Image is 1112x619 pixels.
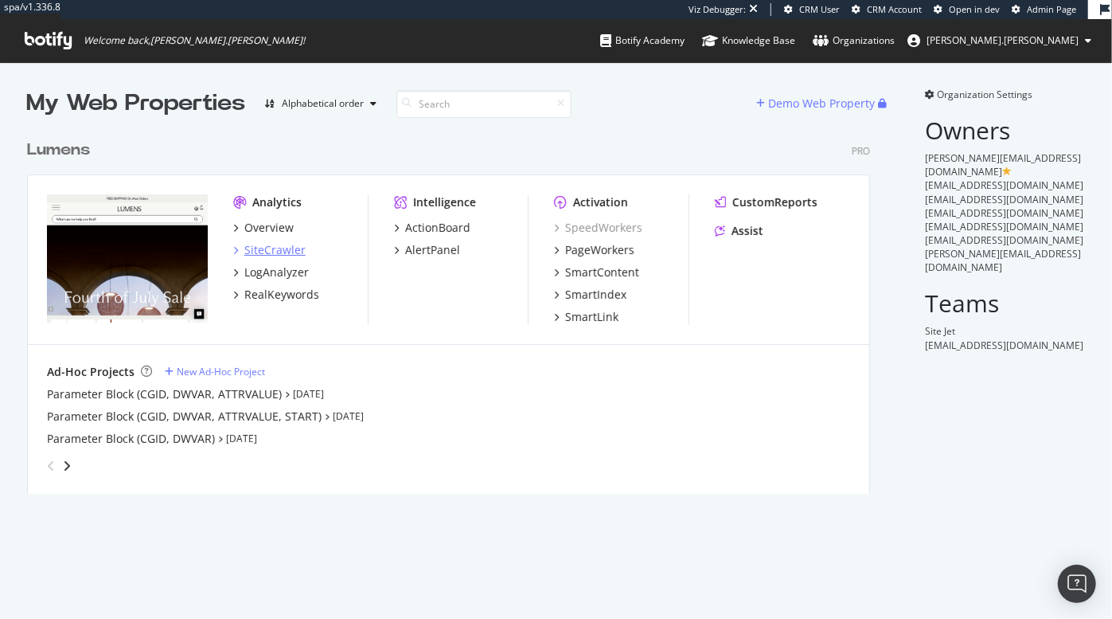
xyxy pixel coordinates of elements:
[47,194,208,323] img: www.lumens.com
[573,194,628,210] div: Activation
[926,247,1082,274] span: [PERSON_NAME][EMAIL_ADDRESS][DOMAIN_NAME]
[702,19,795,62] a: Knowledge Base
[1058,565,1096,603] div: Open Intercom Messenger
[732,223,763,239] div: Assist
[47,431,215,447] a: Parameter Block (CGID, DWVAR)
[927,33,1079,47] span: jeffrey.louella
[226,432,257,445] a: [DATE]
[926,324,1086,338] div: Site Jet
[554,287,626,303] a: SmartIndex
[232,242,305,258] a: SiteCrawler
[554,242,634,258] a: PageWorkers
[177,365,265,378] div: New Ad-Hoc Project
[554,264,639,280] a: SmartContent
[244,220,293,236] div: Overview
[852,144,870,158] div: Pro
[244,287,318,303] div: RealKeywords
[396,90,572,118] input: Search
[715,194,817,210] a: CustomReports
[926,233,1084,247] span: [EMAIL_ADDRESS][DOMAIN_NAME]
[1027,3,1076,15] span: Admin Page
[47,386,282,402] a: Parameter Block (CGID, DWVAR, ATTRVALUE)
[799,3,840,15] span: CRM User
[926,220,1084,233] span: [EMAIL_ADDRESS][DOMAIN_NAME]
[926,206,1084,220] span: [EMAIL_ADDRESS][DOMAIN_NAME]
[600,19,685,62] a: Botify Academy
[252,194,301,210] div: Analytics
[934,3,1000,16] a: Open in dev
[47,364,135,380] div: Ad-Hoc Projects
[333,409,364,423] a: [DATE]
[926,290,1086,316] h2: Teams
[949,3,1000,15] span: Open in dev
[244,264,308,280] div: LogAnalyzer
[926,178,1084,192] span: [EMAIL_ADDRESS][DOMAIN_NAME]
[852,3,922,16] a: CRM Account
[1012,3,1076,16] a: Admin Page
[27,88,246,119] div: My Web Properties
[293,387,324,401] a: [DATE]
[565,264,639,280] div: SmartContent
[769,96,876,112] div: Demo Web Property
[404,220,470,236] div: ActionBoard
[813,33,895,49] div: Organizations
[259,91,384,116] button: Alphabetical order
[702,33,795,49] div: Knowledge Base
[926,339,1084,352] span: [EMAIL_ADDRESS][DOMAIN_NAME]
[27,139,90,162] div: Lumens
[757,91,879,116] button: Demo Web Property
[813,19,895,62] a: Organizations
[757,96,879,110] a: Demo Web Property
[84,34,305,47] span: Welcome back, [PERSON_NAME].[PERSON_NAME] !
[895,28,1104,53] button: [PERSON_NAME].[PERSON_NAME]
[244,242,305,258] div: SiteCrawler
[27,119,883,494] div: grid
[565,242,634,258] div: PageWorkers
[283,99,365,108] div: Alphabetical order
[554,220,642,236] a: SpeedWorkers
[165,365,265,378] a: New Ad-Hoc Project
[600,33,685,49] div: Botify Academy
[27,139,96,162] a: Lumens
[938,88,1033,101] span: Organization Settings
[689,3,746,16] div: Viz Debugger:
[867,3,922,15] span: CRM Account
[926,193,1084,206] span: [EMAIL_ADDRESS][DOMAIN_NAME]
[926,151,1082,178] span: [PERSON_NAME][EMAIL_ADDRESS][DOMAIN_NAME]
[926,117,1086,143] h2: Owners
[41,453,61,479] div: angle-left
[715,223,763,239] a: Assist
[732,194,817,210] div: CustomReports
[232,220,293,236] a: Overview
[404,242,459,258] div: AlertPanel
[393,242,459,258] a: AlertPanel
[554,309,618,325] a: SmartLink
[412,194,475,210] div: Intelligence
[232,264,308,280] a: LogAnalyzer
[232,287,318,303] a: RealKeywords
[393,220,470,236] a: ActionBoard
[47,409,322,425] a: Parameter Block (CGID, DWVAR, ATTRVALUE, START)
[61,458,72,474] div: angle-right
[565,309,618,325] div: SmartLink
[784,3,840,16] a: CRM User
[565,287,626,303] div: SmartIndex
